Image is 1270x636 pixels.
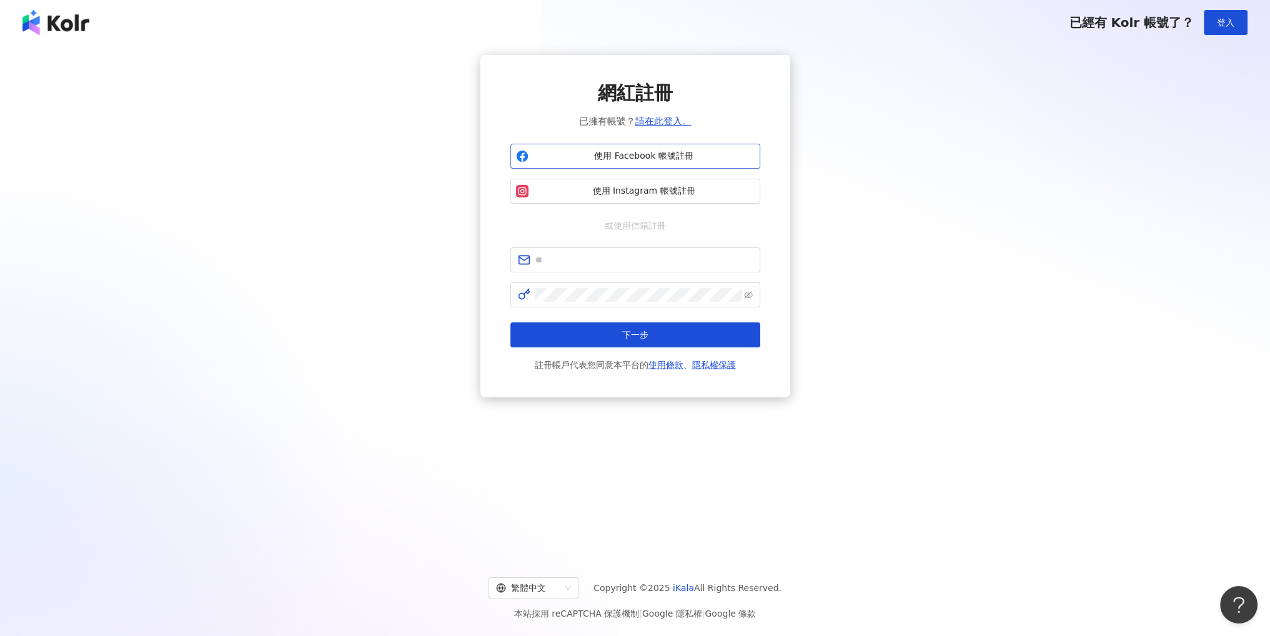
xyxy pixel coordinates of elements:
span: 使用 Facebook 帳號註冊 [533,150,755,162]
a: Google 條款 [705,609,756,619]
span: 已擁有帳號？ [579,114,692,129]
span: 註冊帳戶代表您同意本平台的 、 [535,357,736,372]
a: 隱私權保護 [692,360,736,370]
span: 登入 [1217,17,1234,27]
span: 下一步 [622,330,648,340]
a: Google 隱私權 [642,609,702,619]
span: eye-invisible [744,291,753,299]
div: 繁體中文 [496,578,560,598]
span: 或使用信箱註冊 [596,219,675,232]
span: | [702,609,705,619]
button: 登入 [1204,10,1248,35]
button: 使用 Instagram 帳號註冊 [510,179,760,204]
span: 已經有 Kolr 帳號了？ [1069,15,1194,30]
button: 下一步 [510,322,760,347]
a: 請在此登入。 [635,116,692,127]
span: | [639,609,642,619]
span: 使用 Instagram 帳號註冊 [533,185,755,197]
span: Copyright © 2025 All Rights Reserved. [593,580,781,595]
img: logo [22,10,89,35]
iframe: Help Scout Beacon - Open [1220,586,1258,624]
span: 網紅註冊 [598,80,673,106]
a: iKala [673,583,694,593]
span: 本站採用 reCAPTCHA 保護機制 [514,606,756,621]
button: 使用 Facebook 帳號註冊 [510,144,760,169]
a: 使用條款 [648,360,683,370]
